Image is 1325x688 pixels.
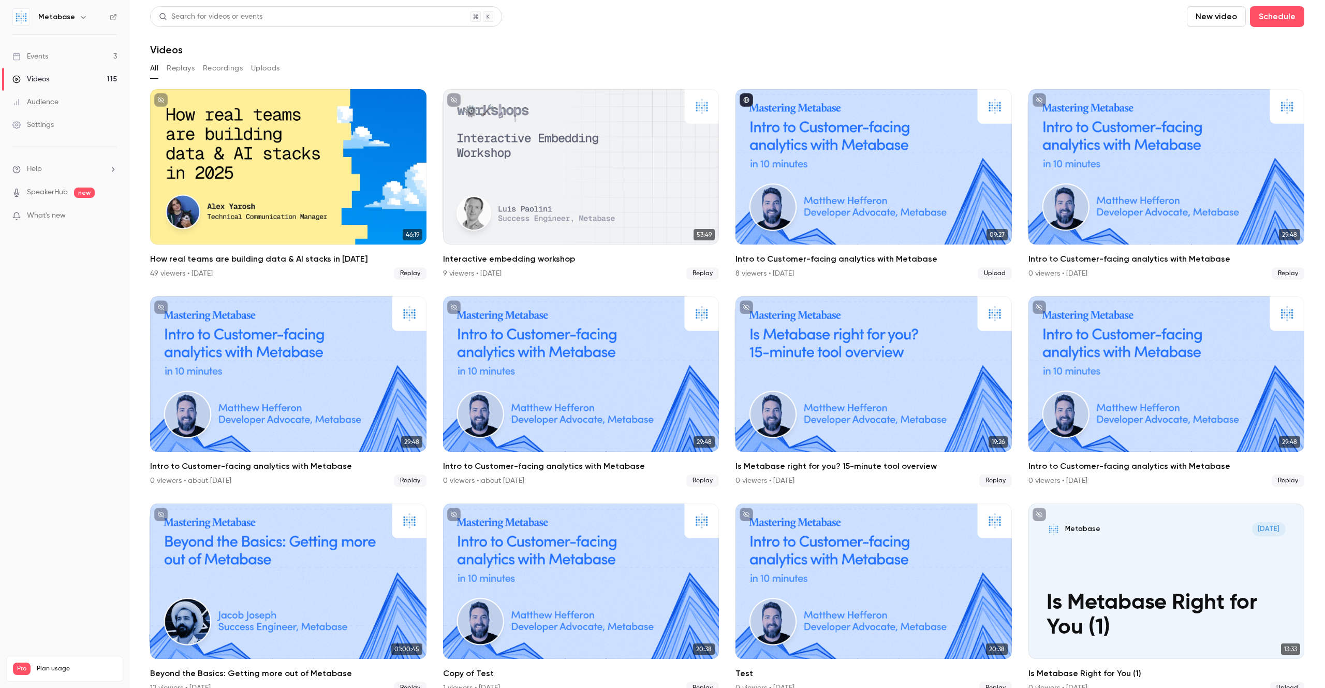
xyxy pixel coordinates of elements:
[1252,522,1286,536] span: [DATE]
[12,74,49,84] div: Videos
[443,460,719,472] h2: Intro to Customer-facing analytics with Metabase
[1272,267,1304,280] span: Replay
[1028,296,1305,487] li: Intro to Customer-facing analytics with Metabase
[105,211,117,221] iframe: Noticeable Trigger
[150,60,158,77] button: All
[1065,524,1100,534] p: Metabase
[154,300,168,314] button: unpublished
[150,296,426,487] a: 29:48Intro to Customer-facing analytics with Metabase0 viewers • about [DATE]Replay
[1028,89,1305,280] a: 29:4829:48Intro to Customer-facing analytics with Metabase0 viewers • [DATE]Replay
[735,89,1012,280] li: Intro to Customer-facing analytics with Metabase
[1279,229,1300,240] span: 29:48
[735,268,794,279] div: 8 viewers • [DATE]
[1033,93,1046,107] button: unpublished
[735,296,1012,487] a: 19:2619:26Is Metabase right for you? 15-minute tool overview0 viewers • [DATE]Replay
[443,667,719,680] h2: Copy of Test
[150,296,426,487] li: Intro to Customer-facing analytics with Metabase
[447,93,461,107] button: unpublished
[443,296,719,487] li: Intro to Customer-facing analytics with Metabase
[694,436,715,448] span: 29:48
[394,267,426,280] span: Replay
[740,93,753,107] button: published
[987,229,1008,240] span: 09:27
[12,51,48,62] div: Events
[986,643,1008,655] span: 20:38
[443,253,719,265] h2: Interactive embedding workshop
[1281,643,1300,655] span: 13:33
[13,663,31,675] span: Pro
[403,229,422,240] span: 46:19
[979,475,1012,487] span: Replay
[150,476,231,486] div: 0 viewers • about [DATE]
[150,253,426,265] h2: How real teams are building data & AI stacks in [DATE]
[1033,508,1046,521] button: unpublished
[150,44,183,56] h1: Videos
[443,89,719,280] a: 53:4953:49Interactive embedding workshop9 viewers • [DATE]Replay
[1028,460,1305,472] h2: Intro to Customer-facing analytics with Metabase
[694,229,715,240] span: 53:49
[443,476,524,486] div: 0 viewers • about [DATE]
[686,267,719,280] span: Replay
[154,93,168,107] button: unpublished
[1047,591,1286,641] p: Is Metabase Right for You (1)
[27,210,66,221] span: What's new
[1047,522,1061,536] img: Is Metabase Right for You (1)
[154,508,168,521] button: unpublished
[735,460,1012,472] h2: Is Metabase right for you? 15-minute tool overview
[150,89,426,280] a: 46:19How real teams are building data & AI stacks in [DATE]49 viewers • [DATE]Replay
[13,9,30,25] img: Metabase
[443,268,502,279] div: 9 viewers • [DATE]
[27,187,68,198] a: SpeakerHub
[1028,253,1305,265] h2: Intro to Customer-facing analytics with Metabase
[693,643,715,655] span: 20:38
[150,667,426,680] h2: Beyond the Basics: Getting more out of Metabase
[735,253,1012,265] h2: Intro to Customer-facing analytics with Metabase
[735,89,1012,280] a: 09:27Intro to Customer-facing analytics with Metabase8 viewers • [DATE]Upload
[1028,89,1305,280] li: Intro to Customer-facing analytics with Metabase
[1279,436,1300,448] span: 29:48
[989,436,1008,448] span: 19:26
[38,12,75,22] h6: Metabase
[167,60,195,77] button: Replays
[447,300,461,314] button: unpublished
[443,296,719,487] a: 29:48Intro to Customer-facing analytics with Metabase0 viewers • about [DATE]Replay
[1028,296,1305,487] a: 29:48Intro to Customer-facing analytics with Metabase0 viewers • [DATE]Replay
[203,60,243,77] button: Recordings
[740,508,753,521] button: unpublished
[251,60,280,77] button: Uploads
[150,89,426,280] li: How real teams are building data & AI stacks in 2025
[1028,667,1305,680] h2: Is Metabase Right for You (1)
[150,460,426,472] h2: Intro to Customer-facing analytics with Metabase
[735,476,794,486] div: 0 viewers • [DATE]
[447,508,461,521] button: unpublished
[1272,475,1304,487] span: Replay
[735,296,1012,487] li: Is Metabase right for you? 15-minute tool overview
[12,120,54,130] div: Settings
[1187,6,1246,27] button: New video
[401,436,422,448] span: 29:48
[12,164,117,175] li: help-dropdown-opener
[740,300,753,314] button: unpublished
[74,188,95,198] span: new
[150,268,213,279] div: 49 viewers • [DATE]
[443,89,719,280] li: Interactive embedding workshop
[150,6,1304,682] section: Videos
[686,475,719,487] span: Replay
[27,164,42,175] span: Help
[391,643,422,655] span: 01:00:45
[1028,268,1087,279] div: 0 viewers • [DATE]
[978,267,1012,280] span: Upload
[394,475,426,487] span: Replay
[159,11,262,22] div: Search for videos or events
[37,665,116,673] span: Plan usage
[12,97,58,107] div: Audience
[1033,300,1046,314] button: unpublished
[1028,476,1087,486] div: 0 viewers • [DATE]
[1250,6,1304,27] button: Schedule
[735,667,1012,680] h2: Test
